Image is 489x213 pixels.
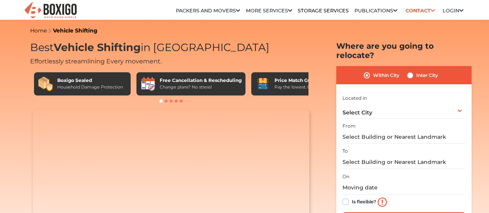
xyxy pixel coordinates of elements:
label: On [342,173,349,180]
h1: Best in [GEOGRAPHIC_DATA] [30,41,312,54]
label: Is flexible? [352,197,376,205]
label: Inter City [416,71,438,80]
a: Packers and Movers [176,8,240,14]
a: More services [246,8,292,14]
a: Publications [354,8,397,14]
input: Select Building or Nearest Landmark [342,130,465,144]
a: Contact [403,5,437,17]
input: Select Building or Nearest Landmark [342,155,465,169]
a: Home [30,27,47,34]
div: Pay the lowest. Guaranteed! [274,84,333,90]
input: Moving date [342,181,465,194]
a: Storage Services [298,8,349,14]
img: info [378,198,387,207]
span: Effortlessly streamlining Every movement. [30,58,162,65]
label: Located in [342,95,367,102]
label: Within City [373,71,399,80]
a: Login [443,8,463,14]
img: Price Match Guarantee [255,76,271,92]
span: Vehicle Shifting [54,41,141,54]
div: Price Match Guarantee [274,77,333,84]
label: To [342,148,348,155]
img: Boxigo Sealed [38,76,53,92]
span: Select City [342,109,372,116]
h2: Where are you going to relocate? [336,41,472,60]
a: Vehicle Shifting [53,27,97,34]
img: Boxigo [24,1,78,20]
div: Change plans? No stress! [160,84,242,90]
label: From [342,123,356,130]
img: Free Cancellation & Rescheduling [140,76,156,92]
div: Boxigo Sealed [57,77,123,84]
div: Household Damage Protection [57,84,123,90]
div: Free Cancellation & Rescheduling [160,77,242,84]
